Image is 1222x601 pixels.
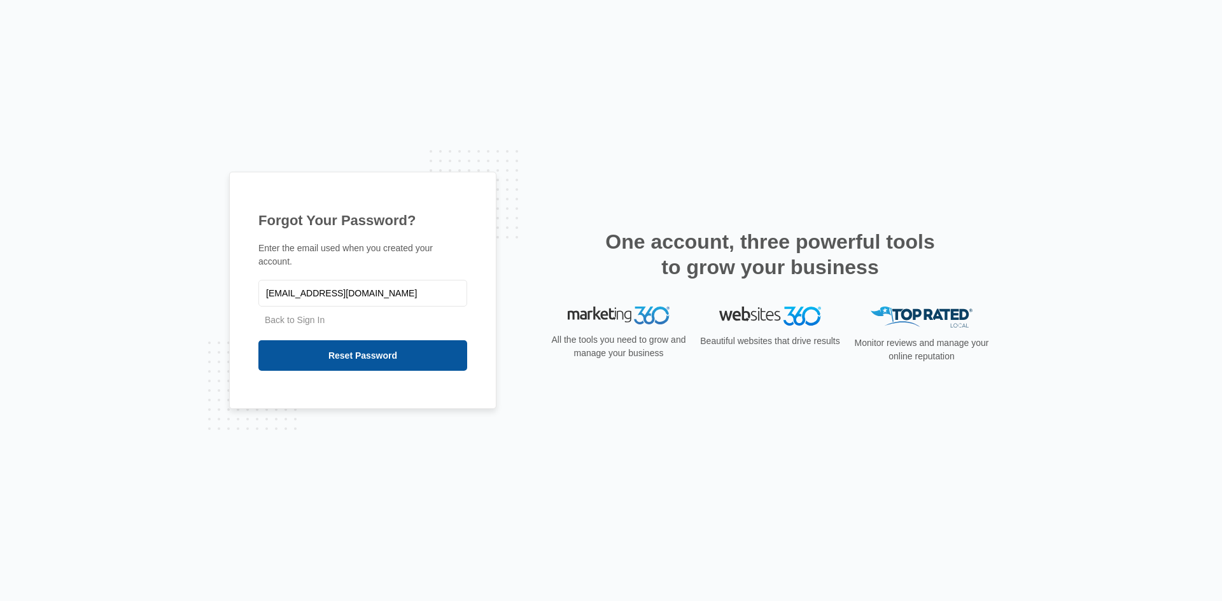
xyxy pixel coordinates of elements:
[265,315,325,325] a: Back to Sign In
[850,336,993,363] p: Monitor reviews and manage your online reputation
[699,335,841,348] p: Beautiful websites that drive results
[258,340,467,371] input: Reset Password
[547,333,690,360] p: All the tools you need to grow and manage your business
[258,210,467,231] h1: Forgot Your Password?
[719,307,821,325] img: Websites 360
[568,307,670,324] img: Marketing 360
[258,242,467,268] p: Enter the email used when you created your account.
[601,229,939,280] h2: One account, three powerful tools to grow your business
[871,307,973,328] img: Top Rated Local
[258,280,467,307] input: Email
